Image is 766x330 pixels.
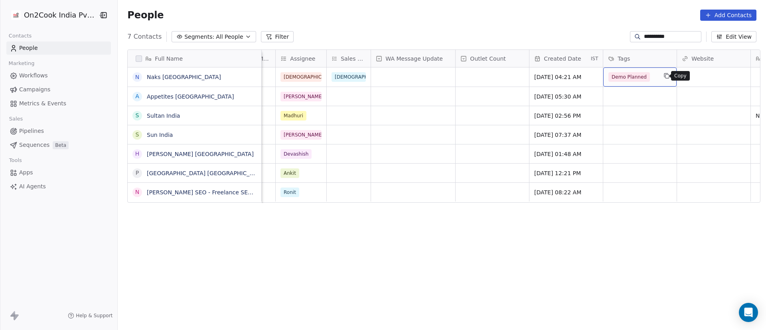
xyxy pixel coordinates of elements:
[128,67,262,321] div: grid
[136,92,140,101] div: A
[261,31,294,42] button: Filter
[6,83,111,96] a: Campaigns
[5,57,38,69] span: Marketing
[19,85,50,94] span: Campaigns
[147,189,393,196] a: [PERSON_NAME] SEO - Freelance SEO Expert [GEOGRAPHIC_DATA] [GEOGRAPHIC_DATA]
[534,188,598,196] span: [DATE] 08:22 AM
[155,55,183,63] span: Full Name
[147,151,254,157] a: [PERSON_NAME] [GEOGRAPHIC_DATA]
[674,73,687,79] p: Copy
[591,55,598,62] span: IST
[6,41,111,55] a: People
[11,10,21,20] img: on2cook%20logo-04%20copy.jpg
[677,50,750,67] div: Website
[19,44,38,52] span: People
[147,170,266,176] a: [GEOGRAPHIC_DATA] [GEOGRAPHIC_DATA]
[280,130,322,140] span: [PERSON_NAME]
[6,138,111,152] a: SequencesBeta
[327,50,371,67] div: Sales Rep
[534,169,598,177] span: [DATE] 12:21 PM
[529,50,603,67] div: Created DateIST
[19,71,48,80] span: Workflows
[19,127,44,135] span: Pipelines
[456,50,529,67] div: Outlet Count
[6,113,26,125] span: Sales
[136,169,139,177] div: P
[280,111,306,121] span: Madhuri
[711,31,756,42] button: Edit View
[534,112,598,120] span: [DATE] 02:56 PM
[385,55,443,63] span: WA Message Update
[24,10,96,20] span: On2Cook India Pvt. Ltd.
[136,130,139,139] div: S
[135,73,139,81] div: N
[371,50,455,67] div: WA Message Update
[534,150,598,158] span: [DATE] 01:48 AM
[739,303,758,322] div: Open Intercom Messenger
[470,55,505,63] span: Outlet Count
[341,55,366,63] span: Sales Rep
[603,50,677,67] div: Tags
[544,55,581,63] span: Created Date
[5,30,35,42] span: Contacts
[276,50,326,67] div: Assignee
[290,55,315,63] span: Assignee
[10,8,93,22] button: On2Cook India Pvt. Ltd.
[136,111,139,120] div: S
[6,180,111,193] a: AI Agents
[534,73,598,81] span: [DATE] 04:21 AM
[216,33,243,41] span: All People
[19,168,33,177] span: Apps
[691,55,714,63] span: Website
[147,74,221,80] a: Naks [GEOGRAPHIC_DATA]
[280,72,322,82] span: [DEMOGRAPHIC_DATA]
[147,132,173,138] a: Sun India
[19,99,66,108] span: Metrics & Events
[147,93,234,100] a: Appetites [GEOGRAPHIC_DATA]
[280,188,299,197] span: Ronit
[700,10,756,21] button: Add Contacts
[147,113,180,119] a: Sultan India
[6,97,111,110] a: Metrics & Events
[127,32,162,41] span: 7 Contacts
[608,72,650,82] span: Demo Planned
[618,55,630,63] span: Tags
[127,9,164,21] span: People
[135,150,140,158] div: H
[534,131,598,139] span: [DATE] 07:37 AM
[184,33,214,41] span: Segments:
[280,92,322,101] span: [PERSON_NAME]
[534,93,598,101] span: [DATE] 05:30 AM
[76,312,113,319] span: Help & Support
[135,188,139,196] div: N
[53,141,69,149] span: Beta
[6,154,25,166] span: Tools
[280,149,312,159] span: Devashish
[68,312,113,319] a: Help & Support
[6,69,111,82] a: Workflows
[280,168,299,178] span: Ankit
[19,182,46,191] span: AI Agents
[19,141,49,149] span: Sequences
[6,124,111,138] a: Pipelines
[332,72,366,82] span: [DEMOGRAPHIC_DATA]
[128,50,261,67] div: Full Name
[6,166,111,179] a: Apps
